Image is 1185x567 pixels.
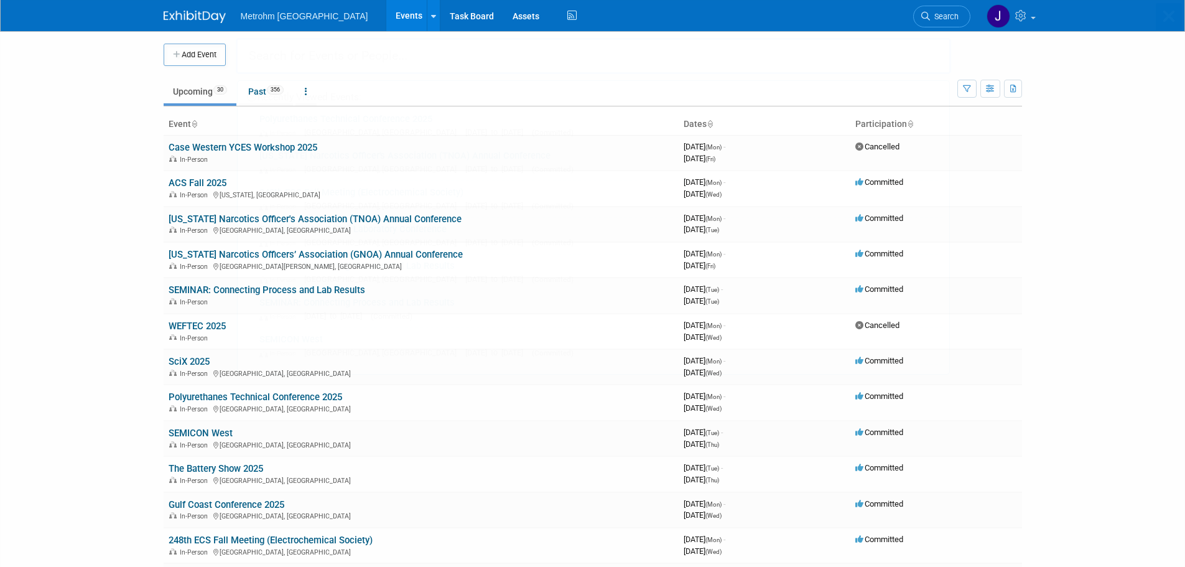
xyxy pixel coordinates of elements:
span: (Committed) [532,128,574,137]
span: [GEOGRAPHIC_DATA], [GEOGRAPHIC_DATA] [304,274,463,284]
span: In-Person [259,349,302,357]
a: [US_STATE] Narcotics Officer's Association (TNOA) Annual Conference In-Person [GEOGRAPHIC_DATA], ... [253,144,943,180]
a: Fuel [MEDICAL_DATA] Laboratory Conference In-Person [GEOGRAPHIC_DATA], [GEOGRAPHIC_DATA] [DATE] t... [253,218,943,254]
span: [DATE] to [DATE] [465,348,529,357]
span: In-Person [259,312,302,321]
a: SEMINAR: Connecting Process and Lab Results In-Person [DATE] to [DATE] (Committed) [253,291,943,327]
span: (Committed) [532,202,574,210]
span: [DATE] to [DATE] [465,274,529,284]
span: (Committed) [371,312,412,321]
span: (Committed) [532,165,574,174]
a: SEMICON West In-Person [GEOGRAPHIC_DATA], [GEOGRAPHIC_DATA] [DATE] to [DATE] (Committed) [253,328,943,364]
span: [GEOGRAPHIC_DATA], [GEOGRAPHIC_DATA] [304,348,463,357]
span: [GEOGRAPHIC_DATA], [GEOGRAPHIC_DATA] [304,238,463,247]
span: [DATE] to [DATE] [465,201,529,210]
span: [DATE] to [DATE] [465,164,529,174]
span: (Committed) [532,238,574,247]
span: [DATE] to [DATE] [304,311,368,321]
span: (Committed) [532,349,574,357]
span: In-Person [259,202,302,210]
span: (Committed) [532,275,574,284]
span: [GEOGRAPHIC_DATA], [GEOGRAPHIC_DATA] [304,164,463,174]
a: SEMINAR: Connecting Process and Lab Results In-Person [GEOGRAPHIC_DATA], [GEOGRAPHIC_DATA] [DATE]... [253,255,943,291]
a: Polyurethanes Technical Conference 2025 In-Person [GEOGRAPHIC_DATA], [GEOGRAPHIC_DATA] [DATE] to ... [253,108,943,144]
a: 248th ECS Fall Meeting (Electrochemical Society) In-Person [GEOGRAPHIC_DATA], [GEOGRAPHIC_DATA] [... [253,181,943,217]
span: In-Person [259,239,302,247]
span: In-Person [259,129,302,137]
input: Search for Events or People... [236,38,951,74]
span: [GEOGRAPHIC_DATA], [GEOGRAPHIC_DATA] [304,128,463,137]
span: [DATE] to [DATE] [465,128,529,137]
div: Recently Viewed Events: [244,81,943,108]
span: [DATE] to [DATE] [465,238,529,247]
span: [GEOGRAPHIC_DATA], [GEOGRAPHIC_DATA] [304,201,463,210]
span: In-Person [259,166,302,174]
span: In-Person [259,276,302,284]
